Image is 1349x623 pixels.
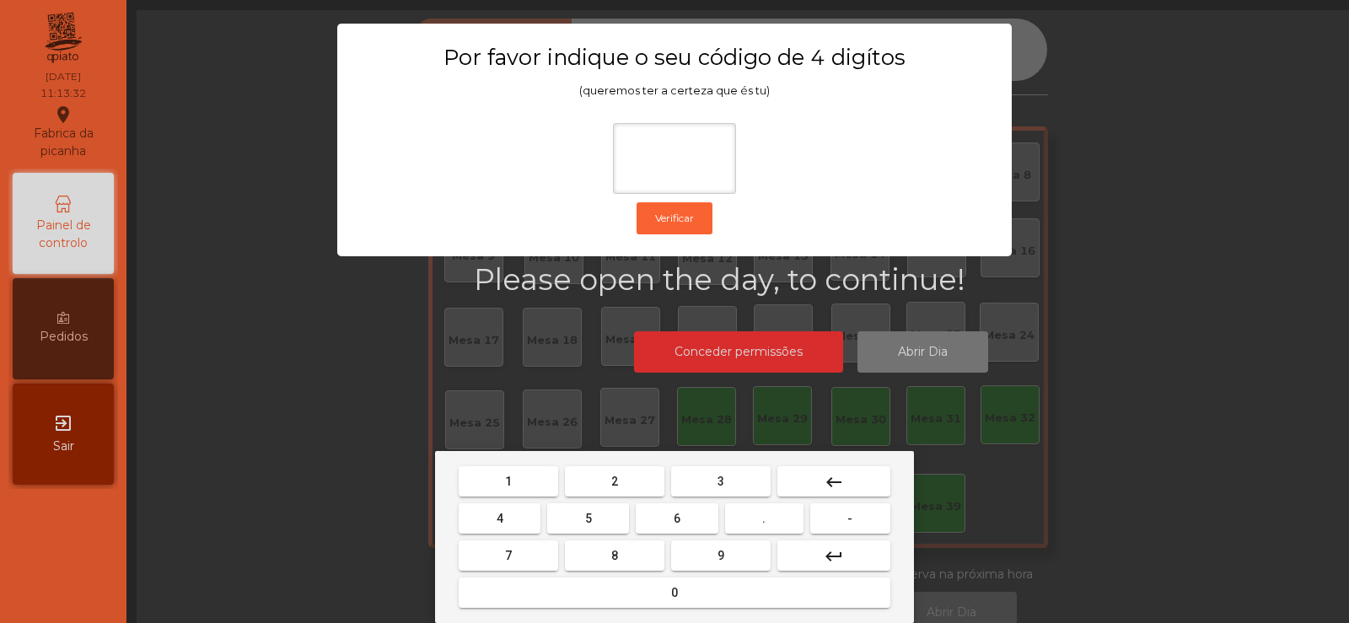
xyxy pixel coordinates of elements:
span: 1 [505,475,512,488]
span: 2 [611,475,618,488]
span: 6 [674,512,680,525]
button: 8 [565,540,664,571]
mat-icon: keyboard_return [824,546,844,567]
h3: Por favor indique o seu código de 4 digítos [370,44,979,71]
button: 3 [671,466,771,497]
button: 4 [459,503,540,534]
span: 9 [717,549,724,562]
span: - [847,512,852,525]
span: (queremos ter a certeza que és tu) [579,84,770,97]
span: . [762,512,766,525]
button: 0 [459,577,890,608]
span: 0 [671,586,678,599]
button: Verificar [637,202,712,234]
button: - [810,503,890,534]
span: 3 [717,475,724,488]
button: . [725,503,803,534]
span: 7 [505,549,512,562]
button: 9 [671,540,771,571]
span: 8 [611,549,618,562]
span: 5 [585,512,592,525]
mat-icon: keyboard_backspace [824,472,844,492]
span: 4 [497,512,503,525]
button: 2 [565,466,664,497]
button: 7 [459,540,558,571]
button: 6 [636,503,717,534]
button: 5 [547,503,629,534]
button: 1 [459,466,558,497]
